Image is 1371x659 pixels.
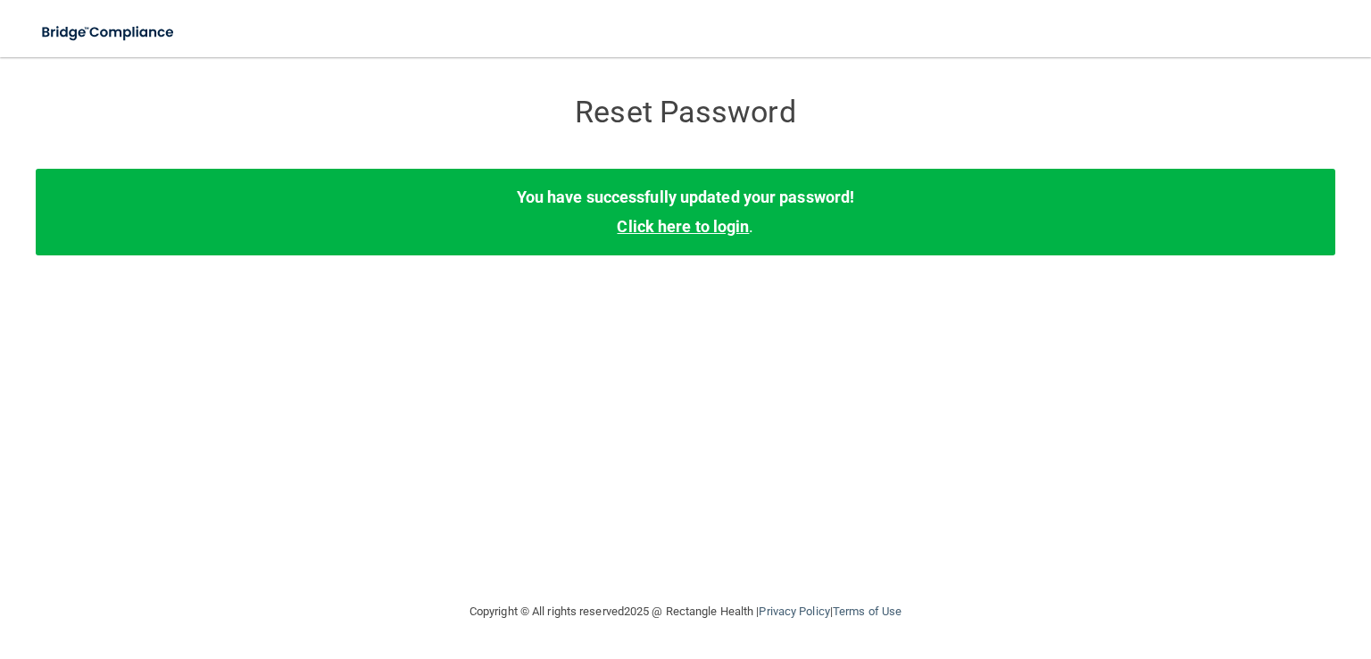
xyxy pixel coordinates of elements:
img: bridge_compliance_login_screen.278c3ca4.svg [27,14,191,51]
b: You have successfully updated your password! [517,188,854,206]
a: Terms of Use [833,605,902,618]
div: Copyright © All rights reserved 2025 @ Rectangle Health | | [360,583,1011,640]
div: . [36,169,1335,254]
a: Click here to login [617,217,749,236]
a: Privacy Policy [759,605,829,618]
h3: Reset Password [360,96,1011,129]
